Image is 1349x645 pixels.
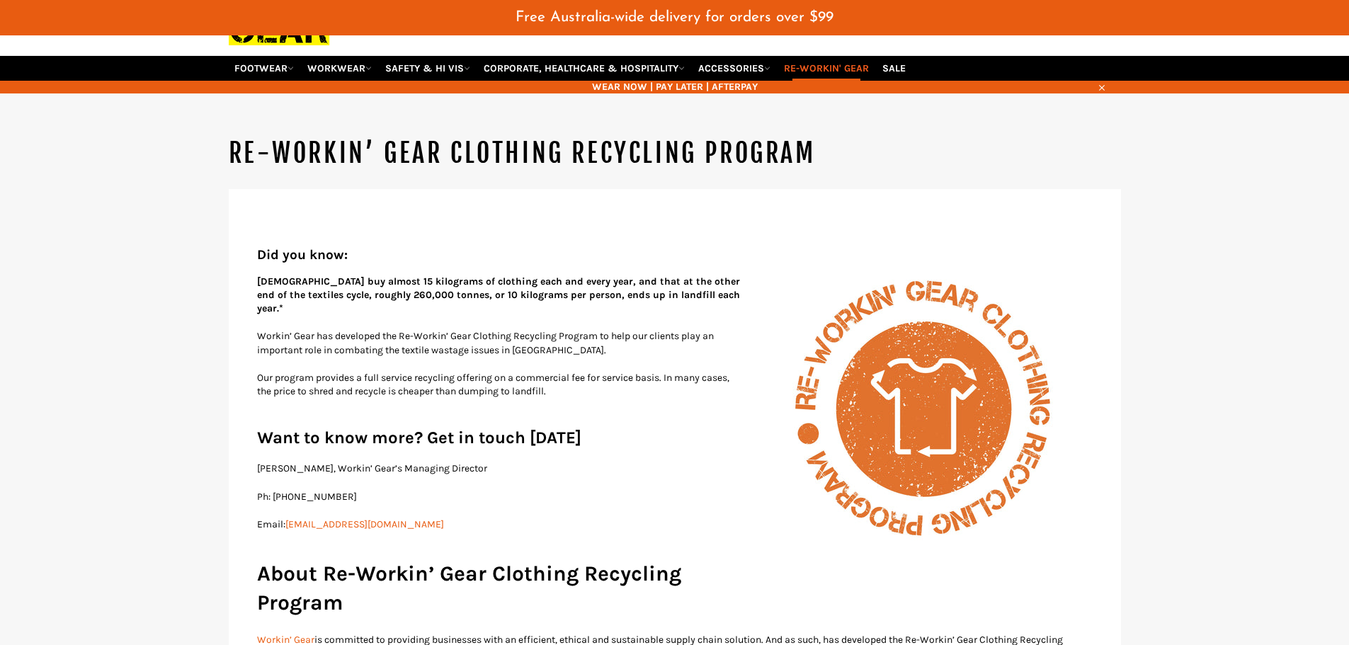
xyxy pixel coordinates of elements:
[229,56,300,81] a: FOOTWEAR
[877,56,911,81] a: SALE
[257,275,740,315] strong: [DEMOGRAPHIC_DATA] buy almost 15 kilograms of clothing each and every year, and that at the other...
[257,371,1093,399] p: Our program provides a full service recycling offering on a commercial fee for service basis. In ...
[257,490,1093,503] p: Ph: [PHONE_NUMBER]
[229,136,1121,171] h1: Re-Workin’ Gear Clothing Recycling Program
[257,462,1093,475] p: [PERSON_NAME], Workin’ Gear’s Managing Director
[257,559,1093,618] h2: About Re-Workin’ Gear Clothing Recycling Program
[693,56,776,81] a: ACCESSORIES
[257,246,1093,264] h2: Did you know:
[285,518,444,530] a: [EMAIL_ADDRESS][DOMAIN_NAME]
[516,10,833,25] span: Free Australia-wide delivery for orders over $99
[753,246,1093,571] img: Re-Workin' Gear - Clothing Recyvlnc Program
[229,80,1121,93] span: WEAR NOW | PAY LATER | AFTERPAY
[302,56,377,81] a: WORKWEAR
[257,426,1093,450] h3: Want to know more? Get in touch [DATE]
[257,329,1093,357] p: Workin’ Gear has developed the Re-Workin’ Gear Clothing Recycling Program to help our clients pla...
[380,56,476,81] a: SAFETY & HI VIS
[778,56,875,81] a: RE-WORKIN' GEAR
[257,518,1093,531] p: Email:
[478,56,690,81] a: CORPORATE, HEALTHCARE & HOSPITALITY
